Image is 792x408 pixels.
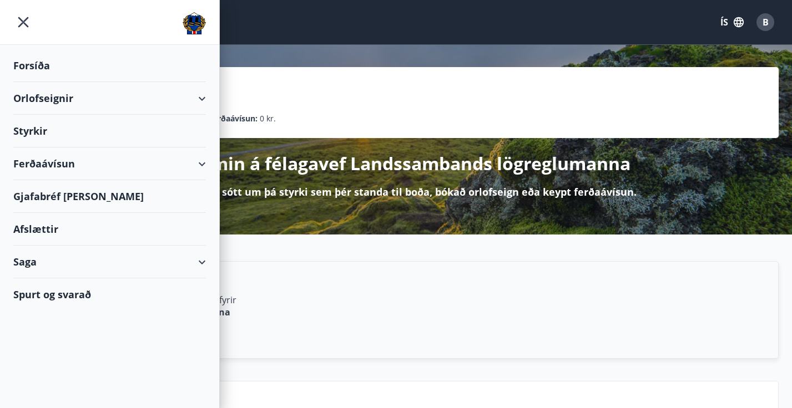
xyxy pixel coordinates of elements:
[752,9,779,35] button: B
[13,82,206,115] div: Orlofseignir
[13,49,206,82] div: Forsíða
[13,213,206,246] div: Afslættir
[13,12,33,32] button: menu
[162,151,630,176] p: Velkomin á félagavef Landssambands lögreglumanna
[155,185,637,199] p: Hér getur þú sótt um þá styrki sem þér standa til boða, bókað orlofseign eða keypt ferðaávísun.
[13,115,206,147] div: Styrkir
[13,180,206,213] div: Gjafabréf [PERSON_NAME]
[209,113,258,125] p: Ferðaávísun :
[183,12,206,34] img: union_logo
[714,12,750,32] button: ÍS
[763,16,769,28] span: B
[13,278,206,310] div: Spurt og svarað
[13,246,206,278] div: Saga
[260,113,276,125] span: 0 kr.
[13,147,206,180] div: Ferðaávísun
